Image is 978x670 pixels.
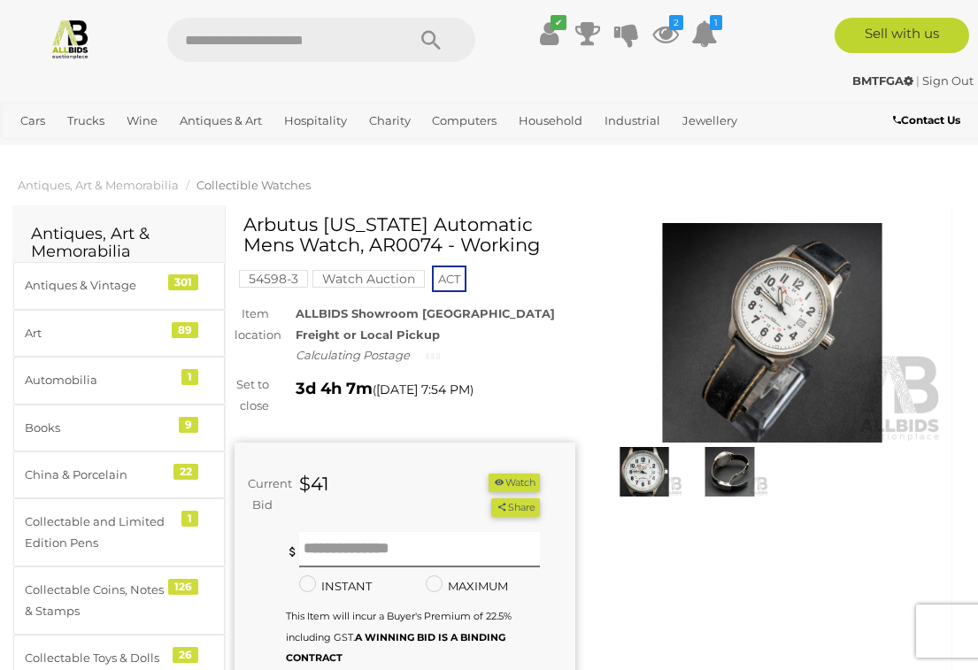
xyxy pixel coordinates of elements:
b: A WINNING BID IS A BINDING CONTRACT [286,631,505,664]
div: Item location [221,304,282,345]
div: 9 [179,417,198,433]
a: Antiques & Vintage 301 [13,262,225,309]
div: 1 [181,511,198,527]
div: 301 [168,274,198,290]
div: Antiques & Vintage [25,275,171,296]
a: China & Porcelain 22 [13,451,225,498]
strong: ALLBIDS Showroom [GEOGRAPHIC_DATA] [296,306,555,320]
h2: Antiques, Art & Memorabilia [31,226,207,261]
img: Arbutus New York Automatic Mens Watch, AR0074 - Working [691,447,767,497]
span: | [916,73,920,88]
img: Arbutus New York Automatic Mens Watch, AR0074 - Working [602,223,943,443]
mark: Watch Auction [312,270,425,288]
a: Collectible Watches [196,178,311,192]
a: Books 9 [13,404,225,451]
a: 54598-3 [239,272,308,286]
a: Automobilia 1 [13,357,225,404]
strong: BMTFGA [852,73,913,88]
a: Computers [425,106,504,135]
a: 2 [652,18,679,50]
button: Watch [489,474,540,492]
h1: Arbutus [US_STATE] Automatic Mens Watch, AR0074 - Working [243,214,571,255]
img: Arbutus New York Automatic Mens Watch, AR0074 - Working [606,447,682,497]
a: Sign Out [922,73,974,88]
div: 22 [173,464,198,480]
a: Collectable Coins, Notes & Stamps 126 [13,566,225,635]
div: Collectable Toys & Dolls [25,648,171,668]
img: small-loading.gif [426,351,440,361]
div: Collectable and Limited Edition Pens [25,512,171,553]
div: 89 [172,322,198,338]
div: Books [25,418,171,438]
a: Household [512,106,589,135]
i: ✔ [551,15,566,30]
a: Hospitality [277,106,354,135]
a: ✔ [535,18,562,50]
span: ACT [432,266,466,292]
div: Set to close [221,374,282,416]
a: 1 [691,18,718,50]
a: Collectable and Limited Edition Pens 1 [13,498,225,566]
a: Charity [362,106,418,135]
strong: 3d 4h 7m [296,379,373,398]
a: Watch Auction [312,272,425,286]
a: Contact Us [893,111,965,130]
span: ( ) [373,382,474,397]
div: China & Porcelain [25,465,171,485]
a: BMTFGA [852,73,916,88]
a: Trucks [60,106,112,135]
div: 1 [181,369,198,385]
div: 26 [173,647,198,663]
a: Jewellery [675,106,744,135]
li: Watch this item [489,474,540,492]
i: 2 [669,15,683,30]
b: Contact Us [893,113,960,127]
label: INSTANT [299,576,372,597]
a: Antiques, Art & Memorabilia [18,178,179,192]
a: Art 89 [13,310,225,357]
a: Cars [13,106,52,135]
div: 126 [168,579,198,595]
a: [GEOGRAPHIC_DATA] [127,135,267,165]
small: This Item will incur a Buyer's Premium of 22.5% including GST. [286,610,512,664]
button: Share [491,498,540,517]
div: Collectable Coins, Notes & Stamps [25,580,171,621]
strong: $41 [299,473,329,495]
i: Calculating Postage [296,348,410,362]
div: Art [25,323,171,343]
a: Antiques & Art [173,106,269,135]
div: Automobilia [25,370,171,390]
a: Office [13,135,61,165]
a: Sell with us [835,18,969,53]
mark: 54598-3 [239,270,308,288]
label: MAXIMUM [426,576,508,597]
div: Current Bid [235,474,286,515]
i: 1 [710,15,722,30]
span: [DATE] 7:54 PM [376,381,470,397]
a: Sports [69,135,119,165]
strong: Freight or Local Pickup [296,327,440,342]
button: Search [387,18,475,62]
a: Industrial [597,106,667,135]
img: Allbids.com.au [50,18,91,59]
a: Wine [119,106,165,135]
